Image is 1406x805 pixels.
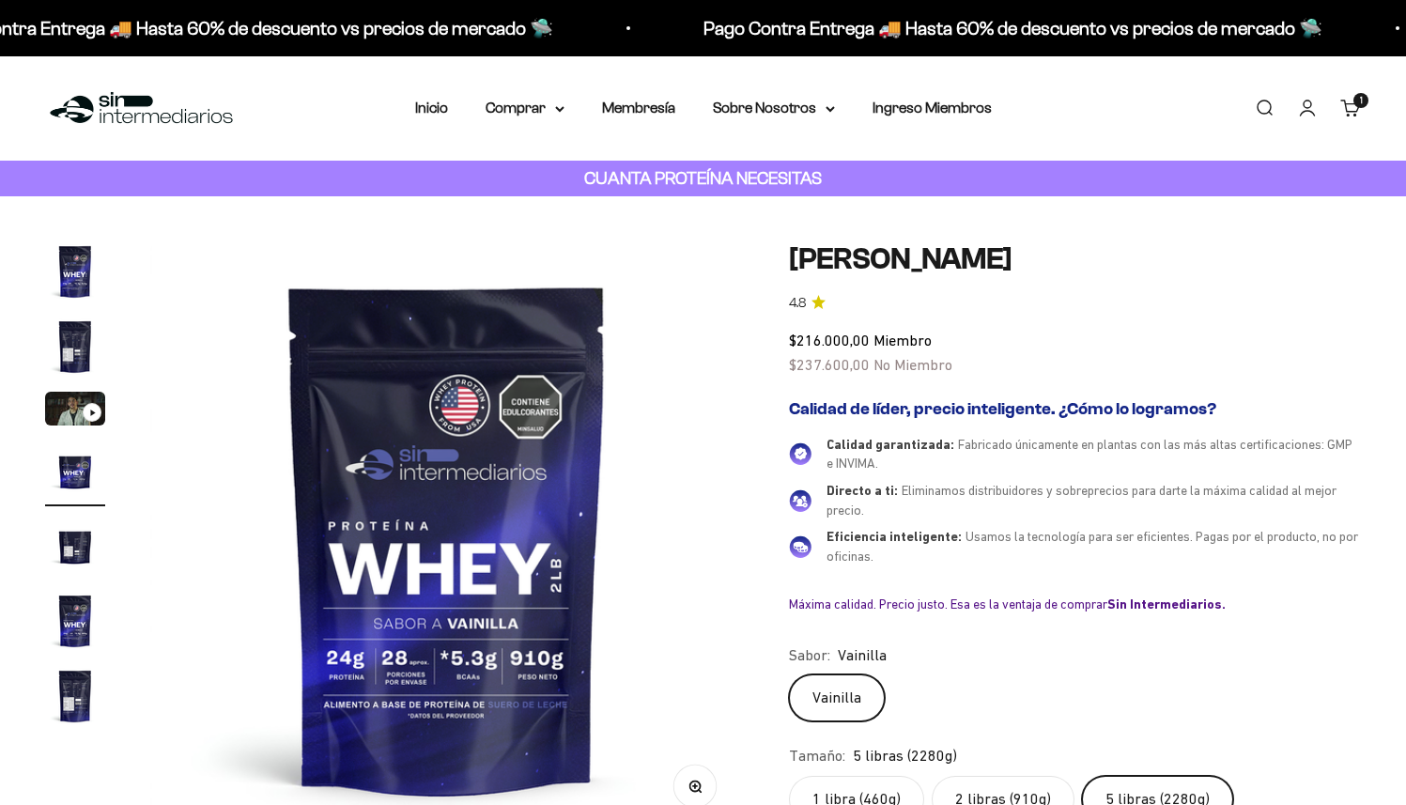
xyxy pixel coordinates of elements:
button: Ir al artículo 2 [45,317,105,382]
span: $237.600,00 [789,356,870,373]
a: 4.84.8 de 5.0 estrellas [789,293,1361,314]
span: Usamos la tecnología para ser eficientes. Pagas por el producto, no por oficinas. [827,529,1358,564]
a: Inicio [415,100,448,116]
button: Ir al artículo 4 [45,441,105,506]
legend: Sabor: [789,643,830,668]
span: Vainilla [838,643,887,668]
span: Fabricado únicamente en plantas con las más altas certificaciones: GMP e INVIMA. [827,437,1352,472]
button: Ir al artículo 1 [45,241,105,307]
summary: Comprar [486,96,564,120]
a: Ingreso Miembros [873,100,992,116]
p: Pago Contra Entrega 🚚 Hasta 60% de descuento vs precios de mercado 🛸 [703,13,1322,43]
div: Máxima calidad. Precio justo. Esa es la ventaja de comprar [789,596,1361,612]
span: $216.000,00 [789,332,870,348]
img: Directo a ti [789,489,811,512]
span: 1 [1360,96,1363,105]
h1: [PERSON_NAME] [789,241,1361,277]
button: Ir al artículo 7 [45,666,105,732]
span: No Miembro [873,356,952,373]
img: Proteína Whey - Vainilla [45,666,105,726]
strong: CUANTA PROTEÍNA NECESITAS [584,168,822,188]
span: Calidad garantizada: [827,437,954,452]
span: 4.8 [789,293,806,314]
img: Proteína Whey - Vainilla [45,317,105,377]
img: Proteína Whey - Vainilla [45,516,105,576]
legend: Tamaño: [789,744,845,768]
summary: Sobre Nosotros [713,96,835,120]
button: Ir al artículo 6 [45,591,105,657]
a: Membresía [602,100,675,116]
img: Proteína Whey - Vainilla [45,591,105,651]
img: Proteína Whey - Vainilla [45,441,105,501]
span: Eliminamos distribuidores y sobreprecios para darte la máxima calidad al mejor precio. [827,483,1336,518]
span: 5 libras (2280g) [853,744,957,768]
button: Ir al artículo 3 [45,392,105,431]
button: Ir al artículo 5 [45,516,105,581]
span: Eficiencia inteligente: [827,529,962,544]
span: Directo a ti: [827,483,898,498]
img: Proteína Whey - Vainilla [45,241,105,302]
span: Miembro [873,332,932,348]
img: Calidad garantizada [789,442,811,465]
b: Sin Intermediarios. [1107,596,1226,611]
img: Eficiencia inteligente [789,535,811,558]
h2: Calidad de líder, precio inteligente. ¿Cómo lo logramos? [789,399,1361,420]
